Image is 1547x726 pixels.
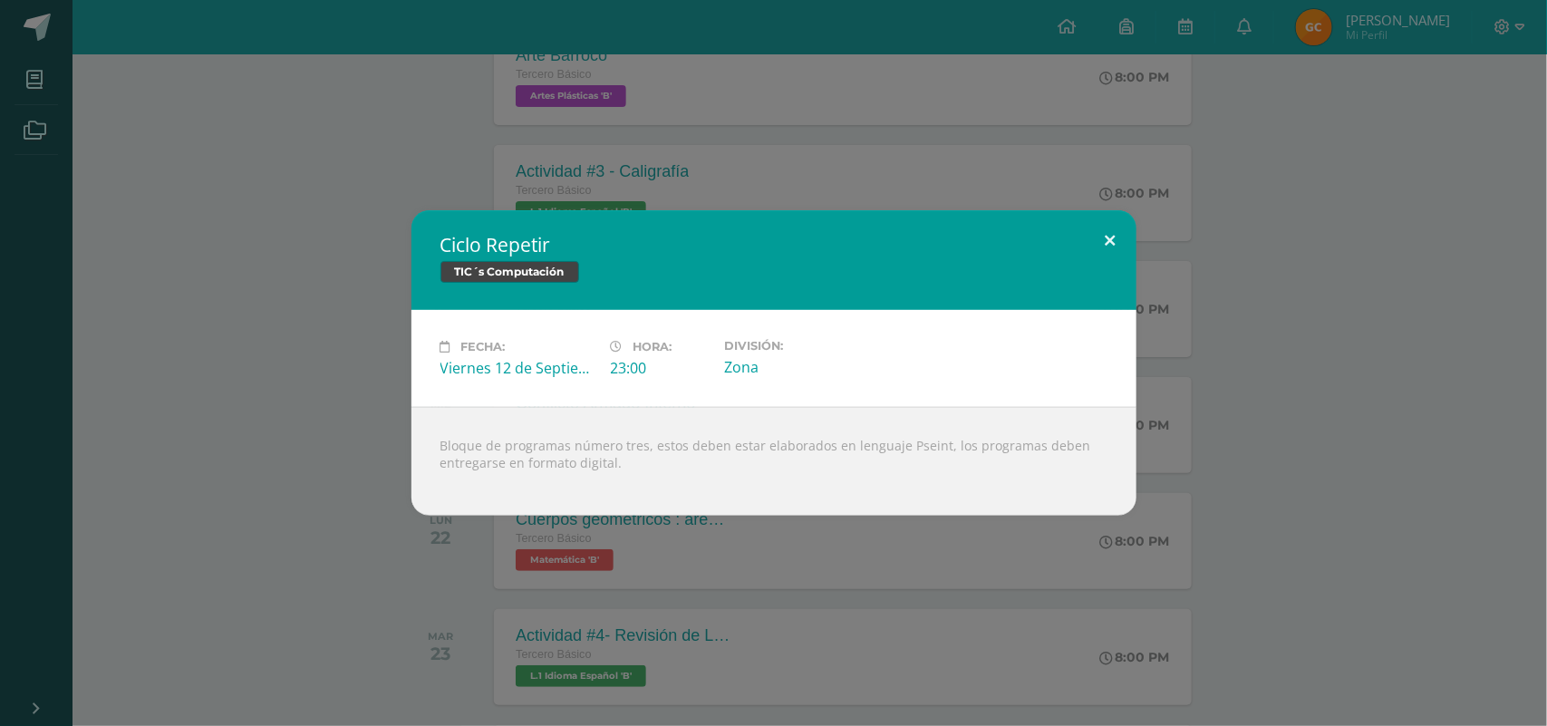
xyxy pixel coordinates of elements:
[724,357,880,377] div: Zona
[440,232,1107,257] h2: Ciclo Repetir
[611,358,710,378] div: 23:00
[440,261,579,283] span: TIC´s Computación
[633,340,672,353] span: Hora:
[1085,210,1136,272] button: Close (Esc)
[440,358,596,378] div: Viernes 12 de Septiembre
[724,339,880,353] label: División:
[461,340,506,353] span: Fecha:
[411,407,1136,516] div: Bloque de programas número tres, estos deben estar elaborados en lenguaje Pseint, los programas d...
